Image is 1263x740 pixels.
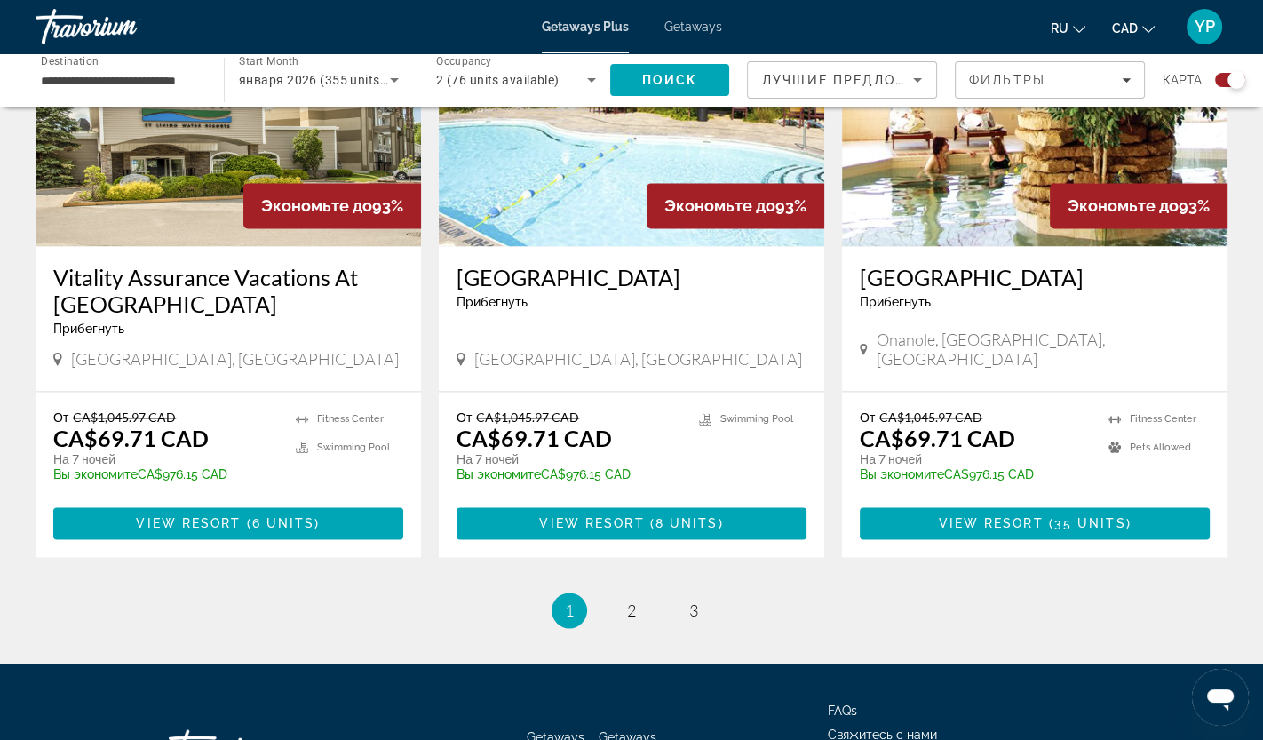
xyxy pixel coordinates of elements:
button: User Menu [1181,8,1227,45]
span: ( ) [1043,516,1131,530]
span: View Resort [136,516,241,530]
span: 3 [689,601,698,620]
span: 2 (76 units available) [436,73,560,87]
span: Swimming Pool [317,442,390,453]
span: Экономьте до [261,196,372,215]
span: [GEOGRAPHIC_DATA], [GEOGRAPHIC_DATA] [71,349,399,369]
span: Swimming Pool [720,413,793,425]
span: CAD [1112,21,1138,36]
span: 2 [627,601,636,620]
button: View Resort(6 units) [53,507,403,539]
button: View Resort(35 units) [860,507,1210,539]
span: Onanole, [GEOGRAPHIC_DATA], [GEOGRAPHIC_DATA] [877,330,1211,369]
span: YP [1195,18,1215,36]
span: Occupancy [436,55,492,68]
span: [GEOGRAPHIC_DATA], [GEOGRAPHIC_DATA] [474,349,802,369]
a: Getaways [664,20,722,34]
span: CA$1,045.97 CAD [73,410,176,425]
a: Getaways Plus [542,20,629,34]
p: На 7 ночей [53,451,278,467]
span: 6 units [252,516,315,530]
span: View Resort [938,516,1043,530]
span: CA$1,045.97 CAD [879,410,982,425]
span: От [860,410,875,425]
span: Вы экономите [53,467,138,481]
span: CA$1,045.97 CAD [476,410,579,425]
p: CA$976.15 CAD [860,467,1091,481]
div: 93% [243,183,421,228]
p: На 7 ночей [457,451,681,467]
span: карта [1163,68,1202,92]
span: Start Month [239,55,298,68]
span: Destination [41,54,99,67]
span: ( ) [242,516,321,530]
a: Travorium [36,4,213,50]
input: Select destination [41,70,201,92]
span: 35 units [1054,516,1126,530]
div: 93% [1050,183,1227,228]
mat-select: Sort by [762,69,922,91]
span: января 2026 (355 units available) [239,73,440,87]
span: ru [1051,21,1068,36]
button: Change language [1051,15,1085,41]
span: ( ) [645,516,724,530]
button: Filters [955,61,1145,99]
span: 8 units [655,516,719,530]
span: View Resort [539,516,644,530]
p: CA$69.71 CAD [53,425,209,451]
a: Vitality Assurance Vacations At [GEOGRAPHIC_DATA] [53,264,403,317]
button: Change currency [1112,15,1155,41]
span: Экономьте до [1068,196,1179,215]
span: Экономьте до [664,196,775,215]
span: Фильтры [969,73,1045,87]
p: На 7 ночей [860,451,1091,467]
span: Лучшие предложения [762,73,951,87]
span: От [457,410,472,425]
span: 1 [565,601,574,620]
span: Прибегнуть [53,322,124,336]
span: Прибегнуть [457,295,528,309]
p: CA$976.15 CAD [457,467,681,481]
span: Fitness Center [317,413,384,425]
nav: Pagination [36,593,1227,628]
span: Вы экономите [860,467,944,481]
button: View Resort(8 units) [457,507,806,539]
span: Pets Allowed [1130,442,1191,453]
span: От [53,410,68,425]
a: [GEOGRAPHIC_DATA] [860,264,1210,290]
p: CA$69.71 CAD [860,425,1015,451]
iframe: Кнопка для запуску вікна повідомлень [1192,669,1249,726]
p: CA$976.15 CAD [53,467,278,481]
span: Вы экономите [457,467,541,481]
span: Fitness Center [1130,413,1196,425]
span: Прибегнуть [860,295,931,309]
button: Search [610,64,729,96]
span: Поиск [642,73,698,87]
p: CA$69.71 CAD [457,425,612,451]
a: [GEOGRAPHIC_DATA] [457,264,806,290]
a: FAQs [828,704,857,718]
div: 93% [647,183,824,228]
